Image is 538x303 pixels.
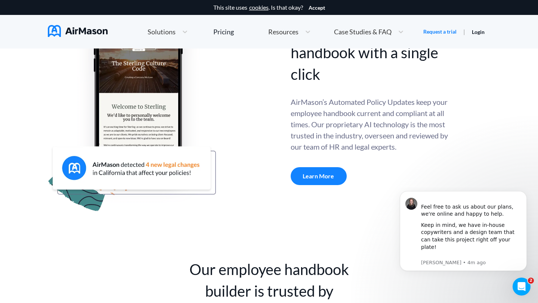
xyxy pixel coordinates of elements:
div: Pricing [213,28,234,35]
div: AirMason’s Automated Policy Updates keep your employee handbook current and compliant at all time... [291,96,449,152]
img: AirMason Logo [48,25,108,37]
iframe: Intercom live chat [513,278,531,296]
a: cookies [249,4,269,11]
a: Learn More [291,167,347,185]
div: Update your employee handbook with a single click [291,20,449,85]
span: | [463,28,465,35]
a: Login [472,29,485,35]
iframe: Intercom notifications message [389,187,538,283]
span: 2 [528,278,534,284]
span: Case Studies & FAQ [334,28,392,35]
button: Accept cookies [309,5,325,11]
a: Pricing [213,25,234,38]
span: Solutions [148,28,176,35]
span: Resources [268,28,299,35]
a: Request a trial [423,28,457,35]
